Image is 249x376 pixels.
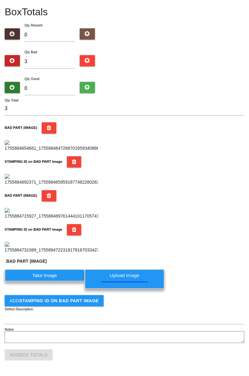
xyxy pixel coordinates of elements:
img: 1755884731089_17558847223181781670334276818720.jpg [5,242,98,253]
b: BAD PART (IMAGE) [5,194,37,197]
button: BAD PART (IMAGE) [42,190,56,201]
h4: Box Totals [5,7,244,17]
b: STAMPING ID on BAD PART Image [19,298,99,303]
b: STAMPING ID on BAD PART Image [5,160,62,163]
img: 1755884692371_17558846595918774822802630995712.jpg [5,174,98,186]
button: AddSTAMPING ID on BAD PART Image [5,295,104,306]
label: Qty Good [25,77,40,81]
button: STAMPING ID on BAD PART Image [67,224,82,235]
label: Qty Total [5,98,18,103]
label: Take Image [5,269,85,281]
b: STAMPING ID on BAD PART Image [5,228,62,231]
label: Defect Description [5,307,33,312]
label: Qty Bad [25,50,37,54]
label: Qty Rework [25,23,43,27]
img: 1755884654661_17558846472687016593408865877419.jpg [5,140,98,152]
b: BAD PART (IMAGE) [5,126,37,129]
label: Upload Image [85,269,165,289]
button: STAMPING ID on BAD PART Image [67,156,82,167]
img: 1755884715927_17558846976144410117057417133559.jpg [5,208,98,219]
progress: Upload Image [101,280,148,284]
label: Notes [5,327,14,332]
button: BAD PART (IMAGE) [42,122,56,134]
b: BAD PART (IMAGE) [6,259,47,264]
